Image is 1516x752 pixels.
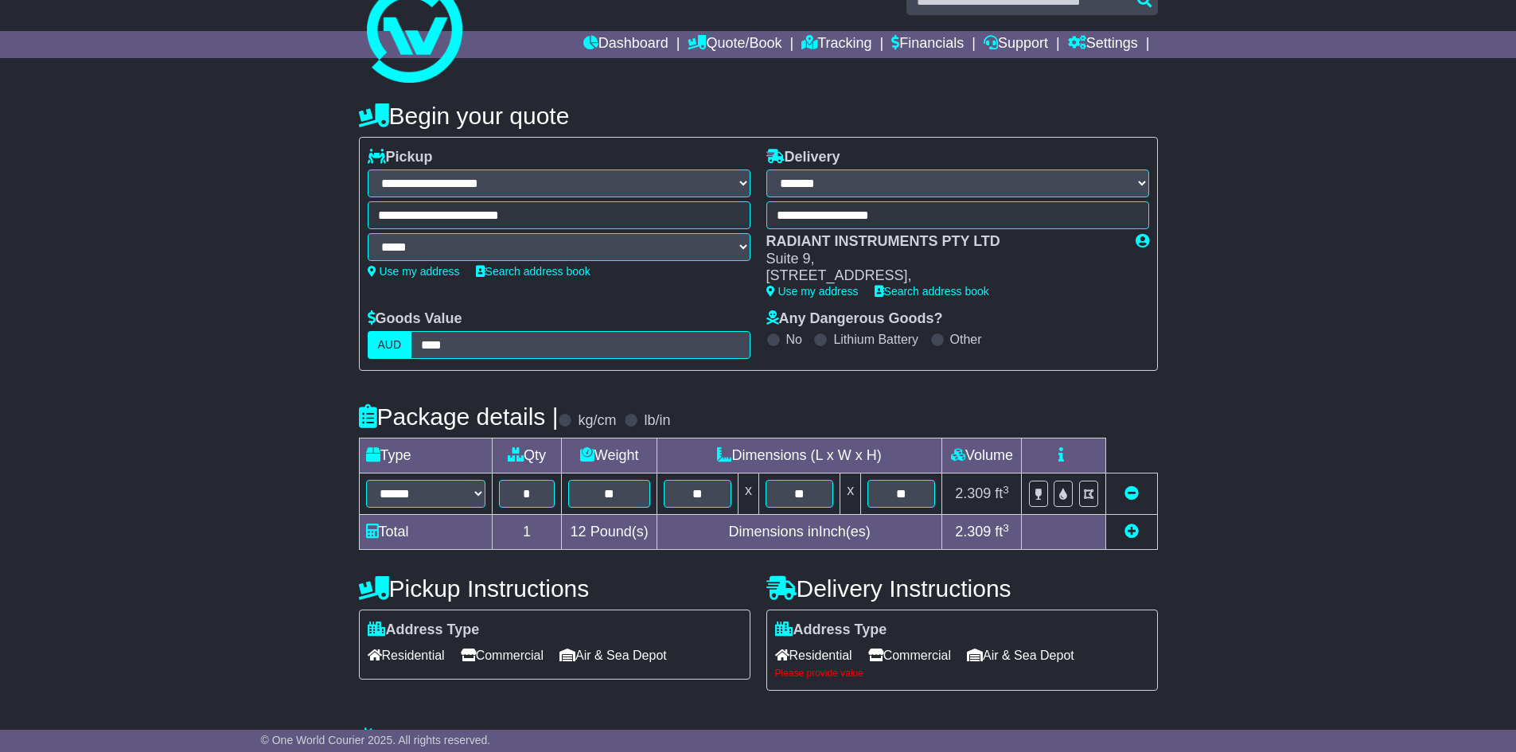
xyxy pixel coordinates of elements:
[562,438,657,473] td: Weight
[476,265,590,278] a: Search address book
[739,473,759,515] td: x
[775,643,852,668] span: Residential
[1003,522,1009,534] sup: 3
[461,643,544,668] span: Commercial
[766,233,1120,251] div: RADIANT INSTRUMENTS PTY LTD
[492,515,562,550] td: 1
[766,310,943,328] label: Any Dangerous Goods?
[766,251,1120,268] div: Suite 9,
[1068,31,1138,58] a: Settings
[995,524,1009,540] span: ft
[688,31,781,58] a: Quote/Book
[775,621,887,639] label: Address Type
[1124,524,1139,540] a: Add new item
[359,438,492,473] td: Type
[368,149,433,166] label: Pickup
[368,310,462,328] label: Goods Value
[644,412,670,430] label: lb/in
[368,643,445,668] span: Residential
[578,412,616,430] label: kg/cm
[955,485,991,501] span: 2.309
[891,31,964,58] a: Financials
[766,267,1120,285] div: [STREET_ADDRESS],
[766,575,1158,602] h4: Delivery Instructions
[984,31,1048,58] a: Support
[562,515,657,550] td: Pound(s)
[559,643,667,668] span: Air & Sea Depot
[657,515,942,550] td: Dimensions in Inch(es)
[995,485,1009,501] span: ft
[359,515,492,550] td: Total
[583,31,668,58] a: Dashboard
[801,31,871,58] a: Tracking
[368,331,412,359] label: AUD
[942,438,1022,473] td: Volume
[261,734,491,746] span: © One World Courier 2025. All rights reserved.
[955,524,991,540] span: 2.309
[950,332,982,347] label: Other
[766,285,859,298] a: Use my address
[868,643,951,668] span: Commercial
[359,575,750,602] h4: Pickup Instructions
[368,621,480,639] label: Address Type
[840,473,861,515] td: x
[1003,484,1009,496] sup: 3
[368,265,460,278] a: Use my address
[359,103,1158,129] h4: Begin your quote
[359,403,559,430] h4: Package details |
[967,643,1074,668] span: Air & Sea Depot
[775,668,1149,679] div: Please provide value
[492,438,562,473] td: Qty
[571,524,587,540] span: 12
[875,285,989,298] a: Search address book
[1124,485,1139,501] a: Remove this item
[786,332,802,347] label: No
[833,332,918,347] label: Lithium Battery
[657,438,942,473] td: Dimensions (L x W x H)
[766,149,840,166] label: Delivery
